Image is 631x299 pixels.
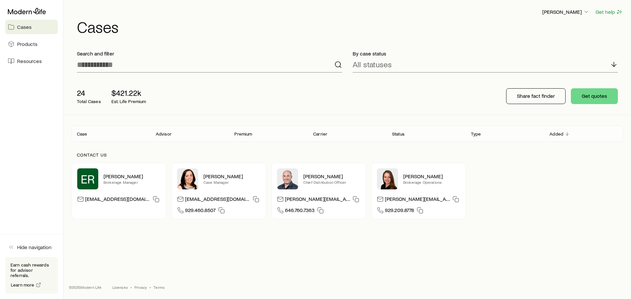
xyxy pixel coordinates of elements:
[5,54,58,68] a: Resources
[353,50,618,57] p: By case status
[177,168,198,189] img: Heather McKee
[353,60,392,69] p: All statuses
[111,88,146,97] p: $421.22k
[5,37,58,51] a: Products
[17,24,32,30] span: Cases
[77,131,87,137] p: Case
[403,173,460,180] p: [PERSON_NAME]
[517,93,555,99] p: Share fact finder
[11,262,53,278] p: Earn cash rewards for advisor referrals.
[85,196,150,204] p: [EMAIL_ADDRESS][DOMAIN_NAME]
[203,173,261,180] p: [PERSON_NAME]
[303,180,361,185] p: Chief Distribution Officer
[303,173,361,180] p: [PERSON_NAME]
[5,20,58,34] a: Cases
[150,285,151,290] span: •
[285,207,315,216] span: 646.760.7363
[104,173,161,180] p: [PERSON_NAME]
[542,8,590,16] button: [PERSON_NAME]
[506,88,566,104] button: Share fact finder
[595,8,623,16] button: Get help
[153,285,165,290] a: Terms
[542,9,590,15] p: [PERSON_NAME]
[77,99,101,104] p: Total Cases
[377,168,398,189] img: Ellen Wall
[111,99,146,104] p: Est. Life Premium
[77,19,623,34] h1: Cases
[112,285,128,290] a: Licenses
[11,283,35,287] span: Learn more
[17,244,52,250] span: Hide navigation
[104,180,161,185] p: Brokerage Manager
[17,58,42,64] span: Resources
[403,180,460,185] p: Brokerage Operations
[69,285,102,290] p: © 2025 Modern Life
[5,257,58,294] div: Earn cash rewards for advisor referrals.Learn more
[392,131,405,137] p: Status
[5,240,58,254] button: Hide navigation
[17,41,37,47] span: Products
[571,88,618,104] button: Get quotes
[185,196,250,204] p: [EMAIL_ADDRESS][DOMAIN_NAME]
[72,125,623,142] div: Client cases
[549,131,563,137] p: Added
[77,50,342,57] p: Search and filter
[385,207,414,216] span: 929.209.8778
[385,196,450,204] p: [PERSON_NAME][EMAIL_ADDRESS][DOMAIN_NAME]
[185,207,216,216] span: 929.460.8507
[313,131,327,137] p: Carrier
[203,180,261,185] p: Case Manager
[277,168,298,189] img: Dan Pierson
[81,172,95,185] span: ER
[156,131,172,137] p: Advisor
[130,285,132,290] span: •
[77,88,101,97] p: 24
[77,152,618,158] p: Contact us
[471,131,481,137] p: Type
[134,285,147,290] a: Privacy
[234,131,252,137] p: Premium
[285,196,350,204] p: [PERSON_NAME][EMAIL_ADDRESS][DOMAIN_NAME]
